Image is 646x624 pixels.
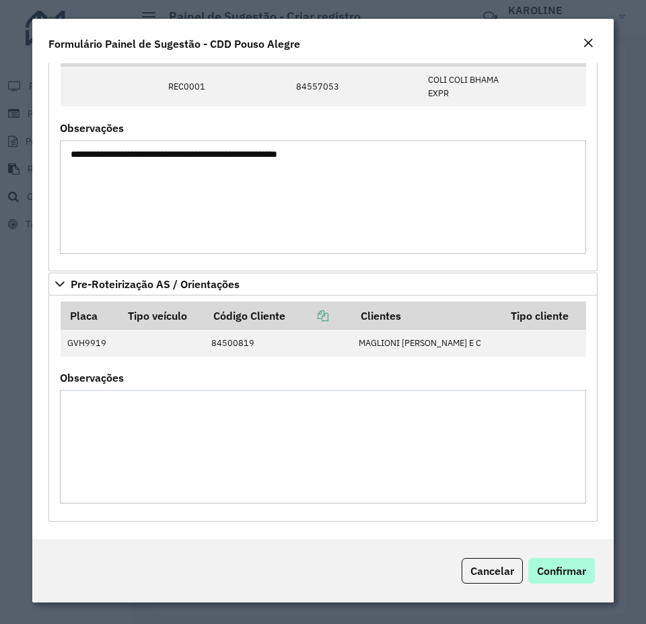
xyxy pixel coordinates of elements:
[579,35,598,53] button: Close
[205,302,351,330] th: Código Cliente
[421,67,527,106] td: COLI COLI BHAMA EXPR
[285,309,328,322] a: Copiar
[351,330,502,357] td: MAGLIONI [PERSON_NAME] E C
[60,120,124,136] label: Observações
[462,558,523,584] button: Cancelar
[161,67,212,106] td: REC0001
[537,564,586,578] span: Confirmar
[583,38,594,48] em: Fechar
[502,302,586,330] th: Tipo cliente
[118,302,204,330] th: Tipo veículo
[48,273,598,296] a: Pre-Roteirização AS / Orientações
[205,330,351,357] td: 84500819
[61,330,119,357] td: GVH9919
[60,370,124,386] label: Observações
[48,296,598,522] div: Pre-Roteirização AS / Orientações
[48,36,300,52] h4: Formulário Painel de Sugestão - CDD Pouso Alegre
[351,302,502,330] th: Clientes
[61,302,119,330] th: Placa
[289,67,421,106] td: 84557053
[71,279,240,289] span: Pre-Roteirização AS / Orientações
[470,564,514,578] span: Cancelar
[528,558,595,584] button: Confirmar
[48,16,598,271] div: Cliente para Recarga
